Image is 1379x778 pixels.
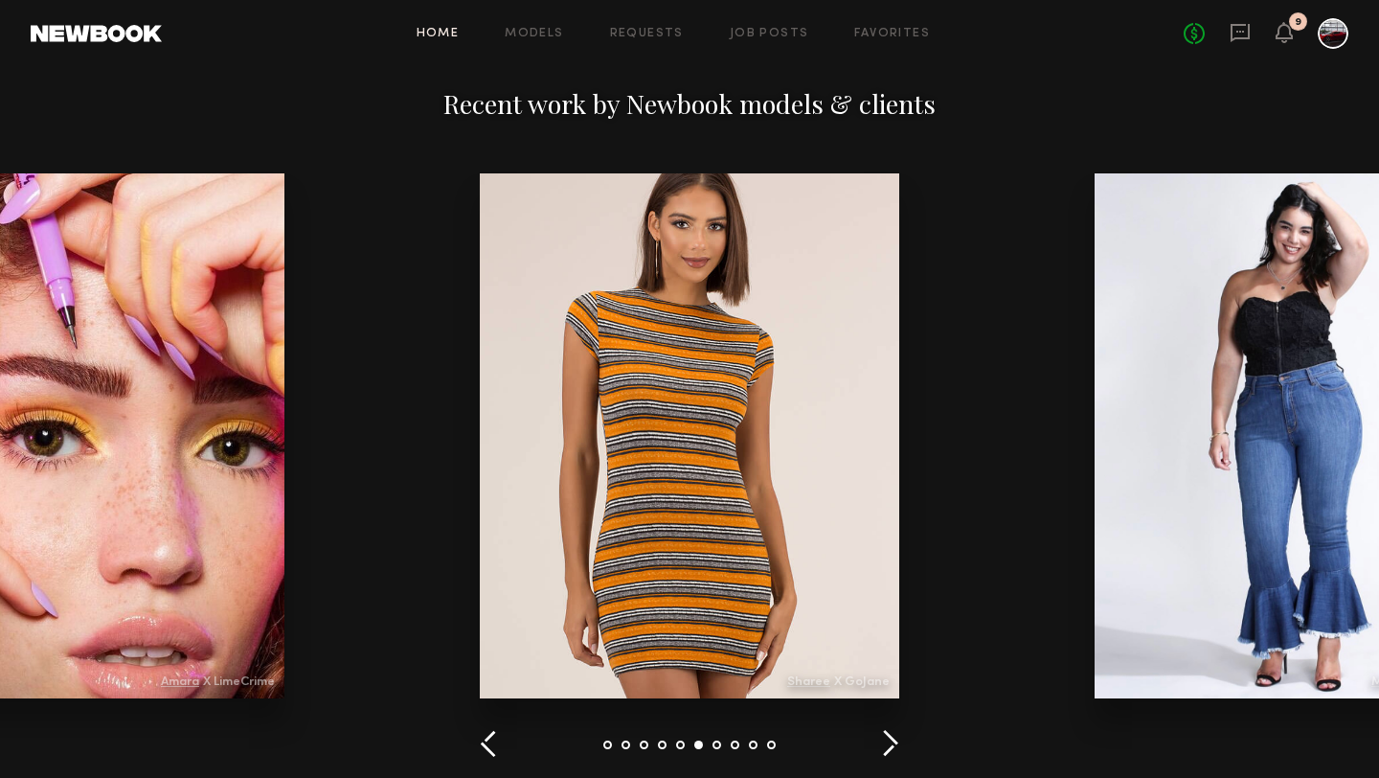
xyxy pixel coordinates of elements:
a: Requests [610,28,684,40]
a: Models [505,28,563,40]
div: 9 [1295,17,1301,28]
a: Home [417,28,460,40]
a: Job Posts [730,28,809,40]
a: Favorites [854,28,930,40]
